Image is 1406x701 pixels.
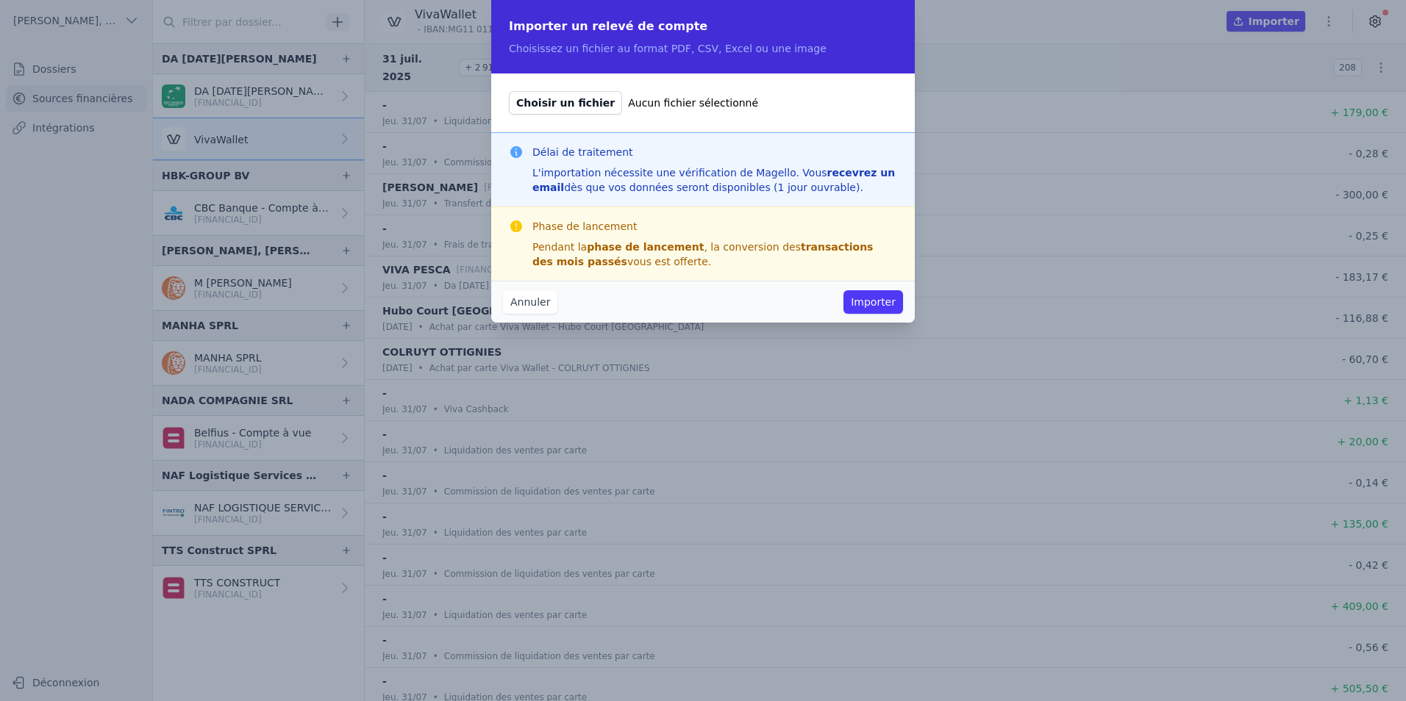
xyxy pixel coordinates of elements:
[532,240,897,269] div: Pendant la , la conversion des vous est offerte.
[843,290,903,314] button: Importer
[532,145,897,159] h3: Délai de traitement
[628,96,758,110] span: Aucun fichier sélectionné
[509,18,897,35] h2: Importer un relevé de compte
[509,91,622,115] span: Choisir un fichier
[503,290,557,314] button: Annuler
[532,219,897,234] h3: Phase de lancement
[509,41,897,56] p: Choisissez un fichier au format PDF, CSV, Excel ou une image
[532,165,897,195] div: L'importation nécessite une vérification de Magello. Vous dès que vos données seront disponibles ...
[587,241,704,253] strong: phase de lancement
